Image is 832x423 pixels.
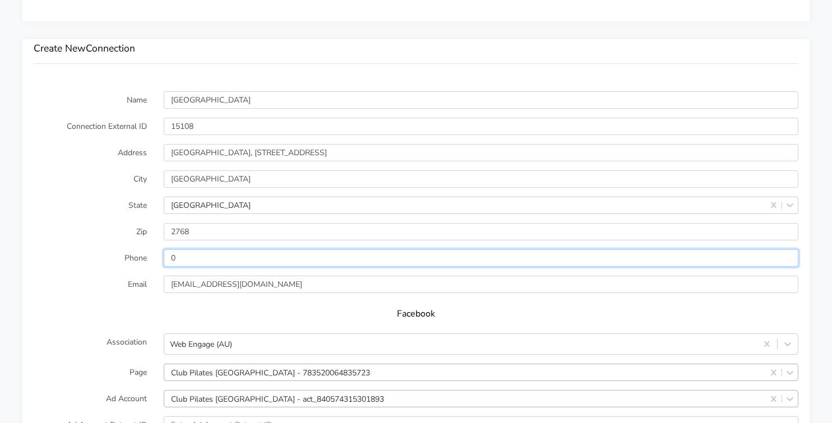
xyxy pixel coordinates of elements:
[164,170,798,188] input: Enter the City ..
[171,366,370,378] div: Club Pilates [GEOGRAPHIC_DATA] - 783520064835723
[25,333,155,355] label: Association
[25,223,155,240] label: Zip
[25,118,155,135] label: Connection External ID
[164,144,798,161] input: Enter Address ..
[25,364,155,381] label: Page
[164,223,798,240] input: Enter Zip ..
[164,249,798,267] input: Enter phone ...
[164,91,798,109] input: Enter Name ...
[34,43,798,54] h3: Create New Connection
[25,276,155,293] label: Email
[25,144,155,161] label: Address
[25,170,155,188] label: City
[25,249,155,267] label: Phone
[25,91,155,109] label: Name
[25,197,155,214] label: State
[170,338,232,350] div: Web Engage (AU)
[171,199,251,211] div: [GEOGRAPHIC_DATA]
[45,309,787,319] h5: Facebook
[25,390,155,407] label: Ad Account
[164,276,798,293] input: Enter Email ...
[171,393,384,405] div: Club Pilates [GEOGRAPHIC_DATA] - act_840574315301893
[164,118,798,135] input: Enter the external ID ..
